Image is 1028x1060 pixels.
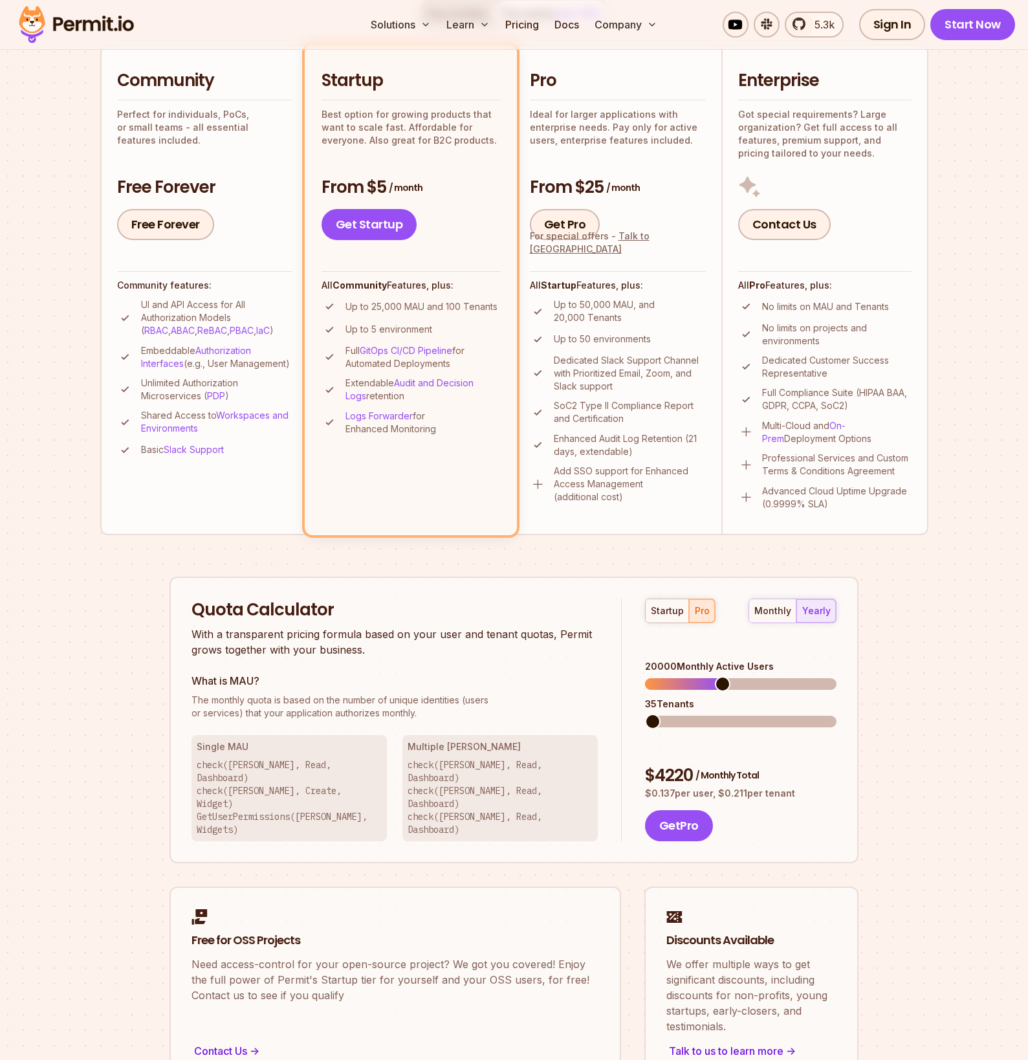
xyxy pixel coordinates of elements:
[117,69,292,93] h2: Community
[645,810,713,841] button: GetPro
[408,740,593,753] h3: Multiple [PERSON_NAME]
[250,1043,259,1059] span: ->
[530,176,706,199] h3: From $25
[541,280,576,291] strong: Startup
[191,694,598,720] p: or services) that your application authorizes monthly.
[549,12,584,38] a: Docs
[141,377,292,403] p: Unlimited Authorization Microservices ( )
[345,344,500,370] p: Full for Automated Deployments
[408,758,593,836] p: check([PERSON_NAME], Read, Dashboard) check([PERSON_NAME], Read, Dashboard) check([PERSON_NAME], ...
[762,322,912,348] p: No limits on projects and environments
[930,9,1015,40] a: Start Now
[645,764,837,788] div: $ 4220
[606,181,640,194] span: / month
[191,694,598,707] span: The monthly quota is based on the number of unique identities (users
[164,444,224,455] a: Slack Support
[666,933,837,949] h2: Discounts Available
[786,1043,796,1059] span: ->
[345,410,413,421] a: Logs Forwarder
[530,279,706,292] h4: All Features, plus:
[171,325,195,336] a: ABAC
[530,209,600,240] a: Get Pro
[191,626,598,657] p: With a transparent pricing formula based on your user and tenant quotas, Permit grows together wi...
[530,69,706,93] h2: Pro
[389,181,422,194] span: / month
[554,465,706,503] p: Add SSO support for Enhanced Access Management (additional cost)
[738,69,912,93] h2: Enterprise
[645,787,837,800] p: $ 0.137 per user, $ 0.211 per tenant
[197,740,382,753] h3: Single MAU
[762,354,912,380] p: Dedicated Customer Success Representative
[441,12,495,38] button: Learn
[197,325,227,336] a: ReBAC
[191,933,599,949] h2: Free for OSS Projects
[762,485,912,511] p: Advanced Cloud Uptime Upgrade (0.9999% SLA)
[13,3,140,47] img: Permit logo
[530,108,706,147] p: Ideal for larger applications with enterprise needs. Pay only for active users, enterprise featur...
[762,419,912,445] p: Multi-Cloud and Deployment Options
[117,176,292,199] h3: Free Forever
[366,12,436,38] button: Solutions
[645,698,837,711] div: 35 Tenants
[322,279,500,292] h4: All Features, plus:
[322,176,500,199] h3: From $5
[554,333,651,346] p: Up to 50 environments
[191,599,598,622] h2: Quota Calculator
[738,108,912,160] p: Got special requirements? Large organization? Get full access to all features, premium support, a...
[345,323,432,336] p: Up to 5 environment
[762,420,846,444] a: On-Prem
[554,354,706,393] p: Dedicated Slack Support Channel with Prioritized Email, Zoom, and Slack support
[117,108,292,147] p: Perfect for individuals, PoCs, or small teams - all essential features included.
[322,209,417,240] a: Get Startup
[360,345,452,356] a: GitOps CI/CD Pipeline
[117,209,214,240] a: Free Forever
[695,769,759,782] span: / Monthly Total
[807,17,835,32] span: 5.3k
[645,660,837,673] div: 20000 Monthly Active Users
[144,325,168,336] a: RBAC
[554,298,706,324] p: Up to 50,000 MAU, and 20,000 Tenants
[322,69,500,93] h2: Startup
[345,410,500,436] p: for Enhanced Monitoring
[749,280,765,291] strong: Pro
[141,344,292,370] p: Embeddable (e.g., User Management)
[738,279,912,292] h4: All Features, plus:
[762,452,912,478] p: Professional Services and Custom Terms & Conditions Agreement
[322,108,500,147] p: Best option for growing products that want to scale fast. Affordable for everyone. Also great for...
[191,673,598,689] h3: What is MAU?
[141,345,251,369] a: Authorization Interfaces
[207,390,225,401] a: PDP
[785,12,844,38] a: 5.3k
[141,443,224,456] p: Basic
[666,956,837,1034] p: We offer multiple ways to get significant discounts, including discounts for non-profits, young s...
[738,209,831,240] a: Contact Us
[762,300,889,313] p: No limits on MAU and Tenants
[345,377,474,401] a: Audit and Decision Logs
[333,280,387,291] strong: Community
[666,1042,837,1060] div: Talk to us to learn more
[754,604,791,617] div: monthly
[256,325,270,336] a: IaC
[589,12,662,38] button: Company
[651,604,684,617] div: startup
[762,386,912,412] p: Full Compliance Suite (HIPAA BAA, GDPR, CCPA, SoC2)
[859,9,926,40] a: Sign In
[554,432,706,458] p: Enhanced Audit Log Retention (21 days, extendable)
[500,12,544,38] a: Pricing
[554,399,706,425] p: SoC2 Type II Compliance Report and Certification
[141,298,292,337] p: UI and API Access for All Authorization Models ( , , , , )
[230,325,254,336] a: PBAC
[530,230,706,256] div: For special offers -
[345,300,498,313] p: Up to 25,000 MAU and 100 Tenants
[345,377,500,403] p: Extendable retention
[197,758,382,836] p: check([PERSON_NAME], Read, Dashboard) check([PERSON_NAME], Create, Widget) GetUserPermissions([PE...
[141,409,292,435] p: Shared Access to
[117,279,292,292] h4: Community features:
[191,1042,599,1060] div: Contact Us
[191,956,599,1003] p: Need access-control for your open-source project? We got you covered! Enjoy the full power of Per...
